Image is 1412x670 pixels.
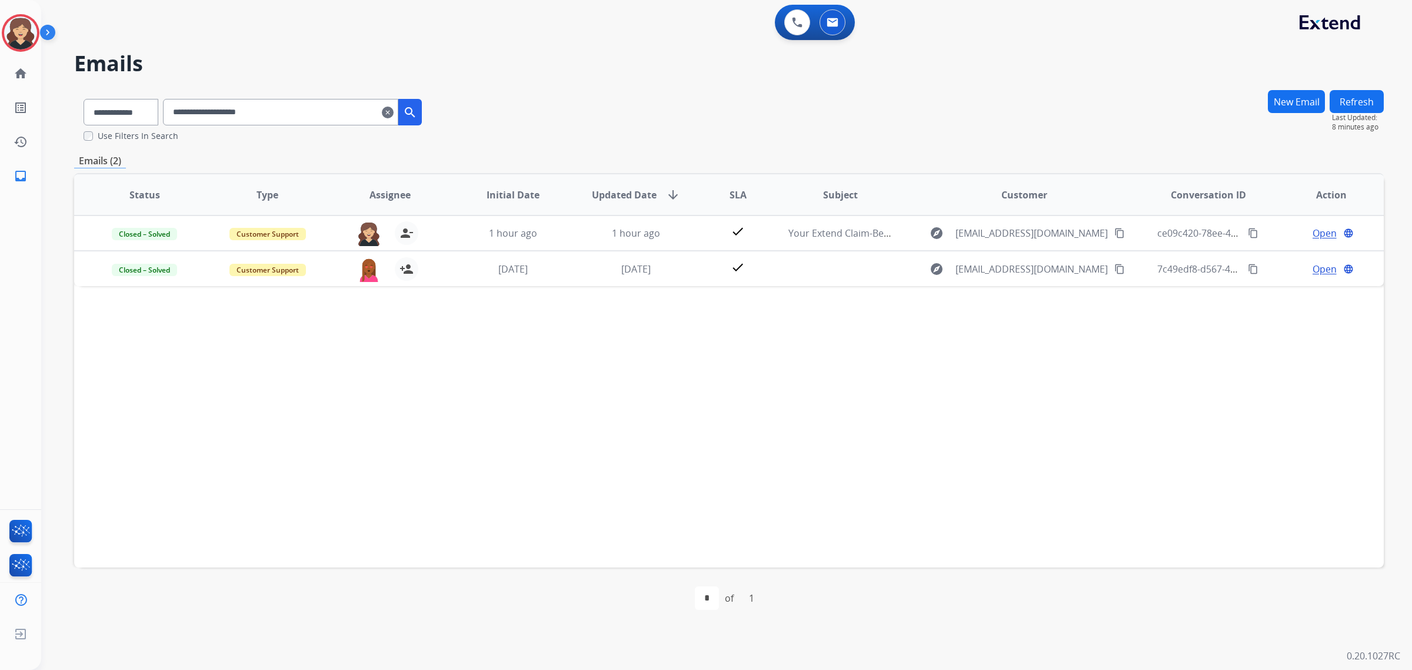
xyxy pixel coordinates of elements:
[498,263,528,276] span: [DATE]
[1157,263,1324,276] span: 7c49edf8-d567-4df2-96f7-c81f0cf3ef04
[1343,228,1354,238] mat-icon: language
[666,188,680,202] mat-icon: arrow_downward
[1248,264,1258,274] mat-icon: content_copy
[487,188,540,202] span: Initial Date
[1157,227,1334,240] span: ce09c420-78ee-4481-81ae-5033a57c739f
[129,188,160,202] span: Status
[14,135,28,149] mat-icon: history
[955,226,1108,240] span: [EMAIL_ADDRESS][DOMAIN_NAME]
[823,188,858,202] span: Subject
[112,264,177,276] span: Closed – Solved
[14,169,28,183] mat-icon: inbox
[112,228,177,240] span: Closed – Solved
[74,52,1384,75] h2: Emails
[955,262,1108,276] span: [EMAIL_ADDRESS][DOMAIN_NAME]
[1313,226,1337,240] span: Open
[621,263,651,276] span: [DATE]
[731,224,745,238] mat-icon: check
[1332,113,1384,122] span: Last Updated:
[399,262,414,276] mat-icon: person_add
[14,67,28,81] mat-icon: home
[1114,264,1125,274] mat-icon: content_copy
[930,262,944,276] mat-icon: explore
[357,221,381,246] img: agent-avatar
[930,226,944,240] mat-icon: explore
[788,227,1023,240] span: Your Extend Claim-Better Business Bureau Follow-Up
[357,257,381,282] img: agent-avatar
[612,227,660,240] span: 1 hour ago
[1114,228,1125,238] mat-icon: content_copy
[1268,90,1325,113] button: New Email
[403,105,417,120] mat-icon: search
[14,101,28,115] mat-icon: list_alt
[229,264,306,276] span: Customer Support
[369,188,411,202] span: Assignee
[1343,264,1354,274] mat-icon: language
[730,188,747,202] span: SLA
[98,130,178,142] label: Use Filters In Search
[1171,188,1246,202] span: Conversation ID
[229,228,306,240] span: Customer Support
[257,188,278,202] span: Type
[1313,262,1337,276] span: Open
[731,260,745,274] mat-icon: check
[4,16,37,49] img: avatar
[1330,90,1384,113] button: Refresh
[382,105,394,120] mat-icon: clear
[740,586,764,610] div: 1
[725,591,734,605] div: of
[1332,122,1384,132] span: 8 minutes ago
[1261,174,1384,215] th: Action
[1248,228,1258,238] mat-icon: content_copy
[1001,188,1047,202] span: Customer
[489,227,537,240] span: 1 hour ago
[592,188,657,202] span: Updated Date
[1347,649,1400,663] p: 0.20.1027RC
[399,226,414,240] mat-icon: person_remove
[74,154,126,168] p: Emails (2)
